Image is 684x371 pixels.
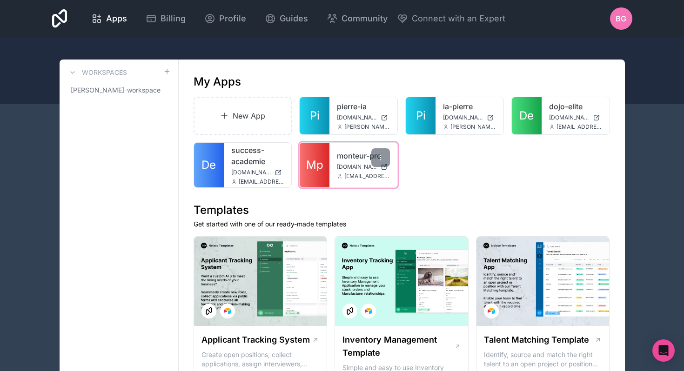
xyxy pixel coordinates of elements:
h1: Talent Matching Template [484,333,589,346]
span: Connect with an Expert [412,12,505,25]
span: Apps [106,12,127,25]
h3: Workspaces [82,68,127,77]
span: Billing [161,12,186,25]
a: Community [319,8,395,29]
span: De [519,108,534,123]
span: Community [342,12,388,25]
a: success-academie [231,145,284,167]
h1: Templates [194,203,610,218]
a: [DOMAIN_NAME] [443,114,496,121]
h1: My Apps [194,74,241,89]
a: Pi [406,97,436,134]
span: [EMAIL_ADDRESS][DOMAIN_NAME] [344,172,390,180]
a: Profile [197,8,254,29]
a: Mp [300,143,329,187]
img: Airtable Logo [224,307,231,315]
span: Profile [219,12,246,25]
a: [DOMAIN_NAME] [337,114,390,121]
a: [PERSON_NAME]-workspace [67,82,171,99]
a: [DOMAIN_NAME] [231,169,284,176]
a: [DOMAIN_NAME] [337,163,390,171]
span: [EMAIL_ADDRESS][DOMAIN_NAME] [239,178,284,185]
a: monteur-pro [337,150,390,161]
span: [DOMAIN_NAME] [337,114,377,121]
a: Workspaces [67,67,127,78]
span: [PERSON_NAME][EMAIL_ADDRESS][PERSON_NAME][DOMAIN_NAME] [344,123,390,131]
a: dojo-elite [549,101,602,112]
a: Guides [257,8,315,29]
h1: Inventory Management Template [342,333,454,359]
img: Airtable Logo [365,307,372,315]
span: [DOMAIN_NAME] [337,163,377,171]
span: BG [616,13,626,24]
p: Get started with one of our ready-made templates [194,219,610,229]
span: [DOMAIN_NAME] [549,114,589,121]
span: [PERSON_NAME][EMAIL_ADDRESS][PERSON_NAME][DOMAIN_NAME] [450,123,496,131]
h1: Applicant Tracking System [201,333,310,346]
a: Billing [138,8,193,29]
a: New App [194,97,292,135]
span: Mp [306,158,323,172]
span: Pi [416,108,426,123]
span: [DOMAIN_NAME] [231,169,271,176]
a: ia-pierre [443,101,496,112]
span: [PERSON_NAME]-workspace [71,86,161,95]
a: Apps [84,8,134,29]
span: Guides [280,12,308,25]
span: De [201,158,216,172]
span: Pi [310,108,320,123]
span: [DOMAIN_NAME] [443,114,483,121]
p: Create open positions, collect applications, assign interviewers, centralise candidate feedback a... [201,350,320,369]
a: De [194,143,224,187]
span: [EMAIL_ADDRESS][DOMAIN_NAME] [557,123,602,131]
div: Open Intercom Messenger [652,339,675,362]
a: pierre-ia [337,101,390,112]
p: Identify, source and match the right talent to an open project or position with our Talent Matchi... [484,350,602,369]
a: Pi [300,97,329,134]
button: Connect with an Expert [397,12,505,25]
a: De [512,97,542,134]
img: Airtable Logo [488,307,495,315]
a: [DOMAIN_NAME] [549,114,602,121]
